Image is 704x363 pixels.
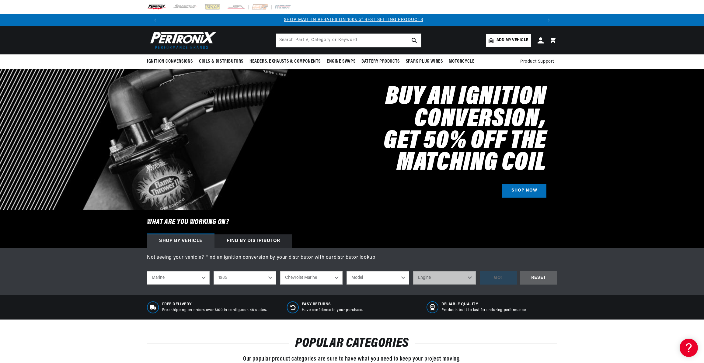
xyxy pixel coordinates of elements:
[147,58,193,65] span: Ignition Conversions
[199,58,243,65] span: Coils & Distributors
[149,14,161,26] button: Translation missing: en.sections.announcements.previous_announcement
[196,54,246,69] summary: Coils & Distributors
[446,54,477,69] summary: Motorcycle
[358,54,403,69] summary: Battery Products
[284,18,423,22] a: SHOP MAIL-IN REBATES ON 100s of BEST SELLING PRODUCTS
[324,54,358,69] summary: Engine Swaps
[543,14,555,26] button: Translation missing: en.sections.announcements.next_announcement
[520,54,557,69] summary: Product Support
[347,271,409,285] select: Model
[162,302,267,307] span: Free Delivery
[486,34,531,47] a: Add my vehicle
[403,54,446,69] summary: Spark Plug Wires
[163,17,544,23] div: Announcement
[406,58,443,65] span: Spark Plug Wires
[327,58,355,65] span: Engine Swaps
[413,271,476,285] select: Engine
[361,58,400,65] span: Battery Products
[243,356,461,362] span: Our popular product categories are sure to have what you need to keep your project moving.
[147,234,214,248] div: Shop by vehicle
[147,254,557,262] p: Not seeing your vehicle? Find an ignition conversion by your distributor with our
[497,37,528,43] span: Add my vehicle
[280,271,343,285] select: Make
[147,30,217,51] img: Pertronix
[132,210,572,234] h6: What are you working on?
[132,14,572,26] slideshow-component: Translation missing: en.sections.announcements.announcement_bar
[214,234,292,248] div: Find by Distributor
[408,34,421,47] button: search button
[147,338,557,349] h2: POPULAR CATEGORIES
[147,271,210,285] select: Ride Type
[147,54,196,69] summary: Ignition Conversions
[520,271,557,285] div: RESET
[334,255,375,260] a: distributor lookup
[302,308,363,313] p: Have confidence in your purchase.
[246,54,324,69] summary: Headers, Exhausts & Components
[214,271,276,285] select: Year
[162,308,267,313] p: Free shipping on orders over $100 in contiguous 48 states.
[520,58,554,65] span: Product Support
[302,302,363,307] span: Easy Returns
[502,184,546,198] a: SHOP NOW
[249,58,321,65] span: Headers, Exhausts & Components
[286,86,546,174] h2: Buy an Ignition Conversion, Get 50% off the Matching Coil
[441,302,526,307] span: RELIABLE QUALITY
[449,58,474,65] span: Motorcycle
[163,17,544,23] div: 2 of 3
[276,34,421,47] input: Search Part #, Category or Keyword
[441,308,526,313] p: Products built to last for enduring performance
